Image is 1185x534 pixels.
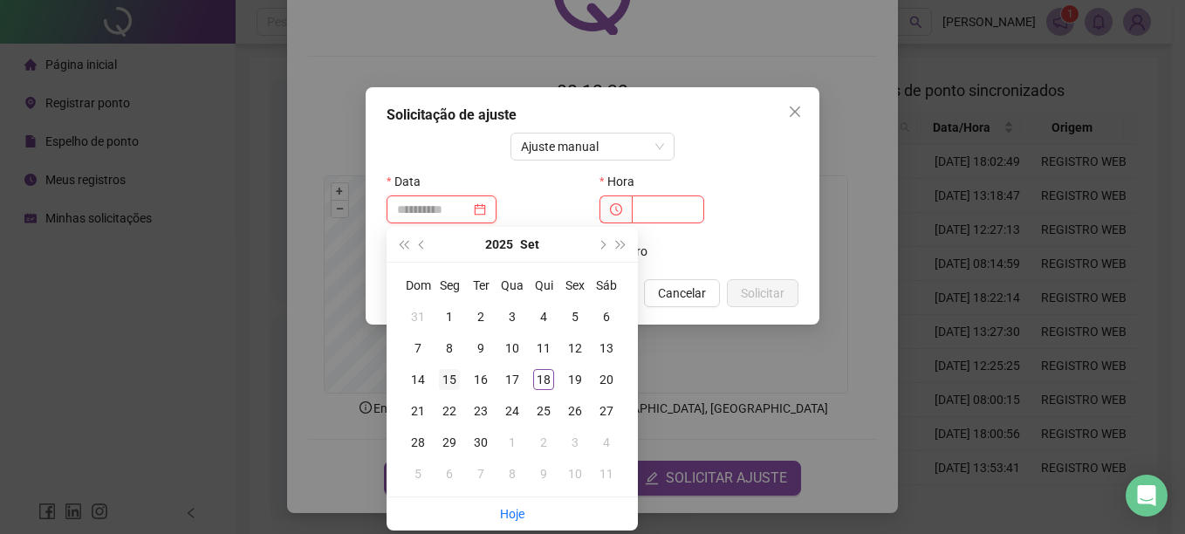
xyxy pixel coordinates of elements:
td: 2025-09-29 [434,427,465,458]
div: 30 [470,432,491,453]
td: 2025-09-17 [497,364,528,395]
td: 2025-09-05 [559,301,591,332]
button: super-prev-year [394,227,413,262]
div: 27 [596,400,617,421]
td: 2025-09-01 [434,301,465,332]
div: 16 [470,369,491,390]
div: 6 [439,463,460,484]
td: 2025-09-06 [591,301,622,332]
button: super-next-year [612,227,631,262]
td: 2025-09-07 [402,332,434,364]
div: 7 [470,463,491,484]
div: 18 [533,369,554,390]
td: 2025-10-11 [591,458,622,489]
div: 3 [502,306,523,327]
div: 4 [533,306,554,327]
td: 2025-09-04 [528,301,559,332]
div: 11 [533,338,554,359]
td: 2025-09-30 [465,427,497,458]
td: 2025-09-22 [434,395,465,427]
td: 2025-09-28 [402,427,434,458]
td: 2025-10-05 [402,458,434,489]
td: 2025-09-11 [528,332,559,364]
td: 2025-09-23 [465,395,497,427]
td: 2025-10-07 [465,458,497,489]
div: 29 [439,432,460,453]
div: 9 [533,463,554,484]
td: 2025-10-09 [528,458,559,489]
div: 28 [408,432,428,453]
td: 2025-10-02 [528,427,559,458]
button: Cancelar [644,279,720,307]
button: Solicitar [727,279,798,307]
td: 2025-09-02 [465,301,497,332]
span: clock-circle [610,203,622,216]
button: next-year [592,227,611,262]
td: 2025-10-04 [591,427,622,458]
span: Ajuste manual [521,133,665,160]
div: 2 [470,306,491,327]
div: 5 [408,463,428,484]
th: Qua [497,270,528,301]
th: Seg [434,270,465,301]
a: Hoje [500,507,524,521]
td: 2025-09-15 [434,364,465,395]
div: 21 [408,400,428,421]
div: 5 [565,306,586,327]
div: 25 [533,400,554,421]
div: 8 [502,463,523,484]
div: 23 [470,400,491,421]
td: 2025-10-01 [497,427,528,458]
div: 10 [565,463,586,484]
td: 2025-09-16 [465,364,497,395]
div: 11 [596,463,617,484]
th: Ter [465,270,497,301]
div: 3 [565,432,586,453]
div: 22 [439,400,460,421]
span: Cancelar [658,284,706,303]
td: 2025-09-14 [402,364,434,395]
td: 2025-09-19 [559,364,591,395]
td: 2025-09-09 [465,332,497,364]
td: 2025-09-27 [591,395,622,427]
div: 7 [408,338,428,359]
td: 2025-09-10 [497,332,528,364]
label: Hora [599,168,646,195]
td: 2025-09-03 [497,301,528,332]
div: 1 [439,306,460,327]
div: 8 [439,338,460,359]
div: 6 [596,306,617,327]
div: 31 [408,306,428,327]
td: 2025-09-13 [591,332,622,364]
div: 17 [502,369,523,390]
td: 2025-10-06 [434,458,465,489]
div: 20 [596,369,617,390]
td: 2025-08-31 [402,301,434,332]
div: 4 [596,432,617,453]
div: 9 [470,338,491,359]
div: 13 [596,338,617,359]
button: month panel [520,227,539,262]
label: Data [387,168,432,195]
div: 12 [565,338,586,359]
div: 24 [502,400,523,421]
td: 2025-10-08 [497,458,528,489]
td: 2025-09-25 [528,395,559,427]
td: 2025-09-12 [559,332,591,364]
div: 14 [408,369,428,390]
td: 2025-10-03 [559,427,591,458]
th: Sáb [591,270,622,301]
button: Close [781,98,809,126]
td: 2025-09-21 [402,395,434,427]
td: 2025-09-20 [591,364,622,395]
th: Sex [559,270,591,301]
div: 26 [565,400,586,421]
div: 15 [439,369,460,390]
span: close [788,105,802,119]
th: Qui [528,270,559,301]
td: 2025-10-10 [559,458,591,489]
div: 1 [502,432,523,453]
td: 2025-09-24 [497,395,528,427]
div: 10 [502,338,523,359]
button: prev-year [413,227,432,262]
